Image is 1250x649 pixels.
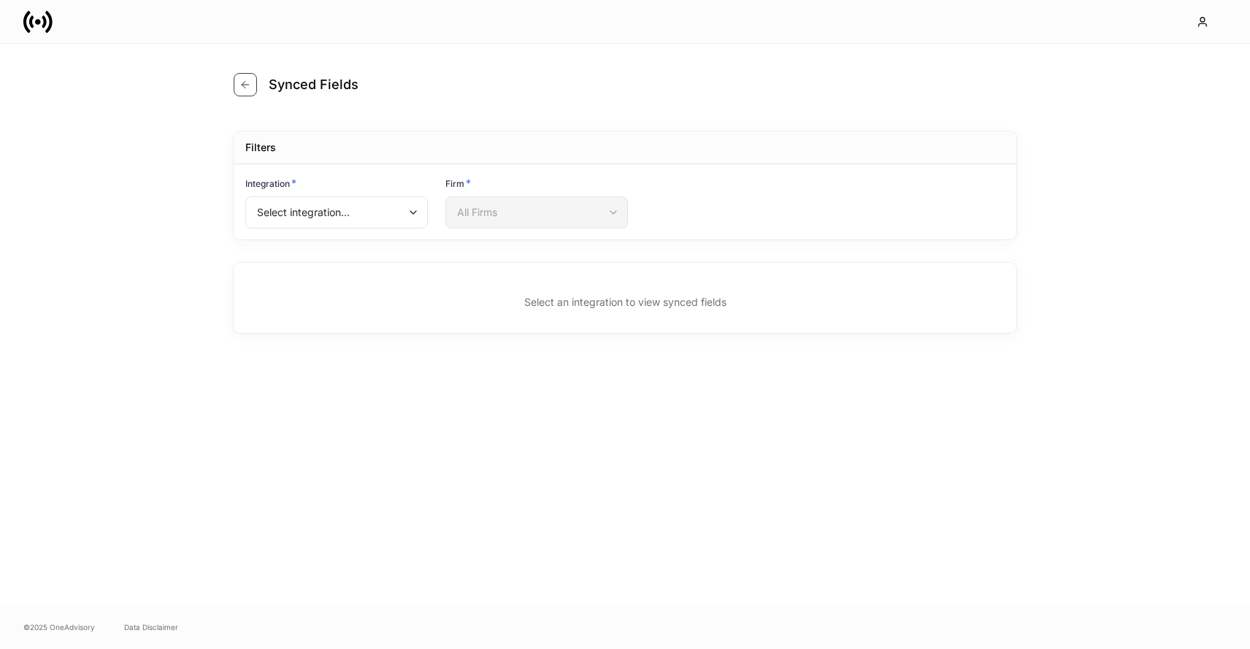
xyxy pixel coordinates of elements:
p: Select an integration to view synced fields [245,272,1005,333]
h4: Synced Fields [269,76,358,93]
h6: Integration [245,176,296,191]
span: © 2025 OneAdvisory [23,621,95,633]
h6: Firm [445,176,471,191]
div: All Firms [445,196,627,229]
div: Select integration... [245,196,427,229]
div: Filters [245,140,276,155]
a: Data Disclaimer [124,621,178,633]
